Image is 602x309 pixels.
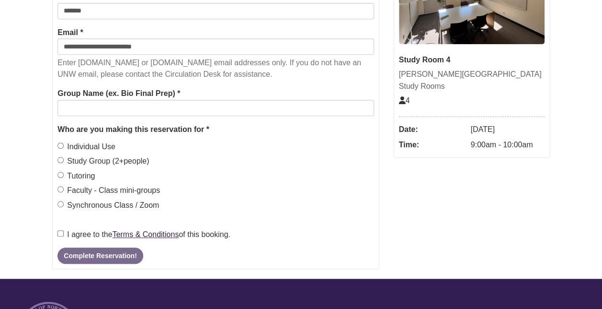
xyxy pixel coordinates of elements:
label: Email * [57,26,83,39]
label: Tutoring [57,170,95,182]
label: Group Name (ex. Bio Final Prep) * [57,87,180,100]
label: Study Group (2+people) [57,155,149,167]
input: Tutoring [57,172,64,178]
div: [PERSON_NAME][GEOGRAPHIC_DATA] Study Rooms [399,68,545,93]
p: Enter [DOMAIN_NAME] or [DOMAIN_NAME] email addresses only. If you do not have an UNW email, pleas... [57,57,374,80]
label: Faculty - Class mini-groups [57,184,160,197]
div: Study Room 4 [399,54,545,66]
input: I agree to theTerms & Conditionsof this booking. [57,230,64,237]
label: I agree to the of this booking. [57,228,230,241]
button: Complete Reservation! [57,248,143,264]
input: Individual Use [57,143,64,149]
label: Individual Use [57,141,115,153]
input: Faculty - Class mini-groups [57,186,64,192]
dd: [DATE] [471,122,545,137]
dt: Date: [399,122,466,137]
a: Terms & Conditions [113,230,179,238]
span: The capacity of this space [399,96,410,105]
label: Synchronous Class / Zoom [57,199,159,212]
input: Study Group (2+people) [57,157,64,163]
dd: 9:00am - 10:00am [471,137,545,153]
input: Synchronous Class / Zoom [57,201,64,207]
dt: Time: [399,137,466,153]
legend: Who are you making this reservation for * [57,123,374,136]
